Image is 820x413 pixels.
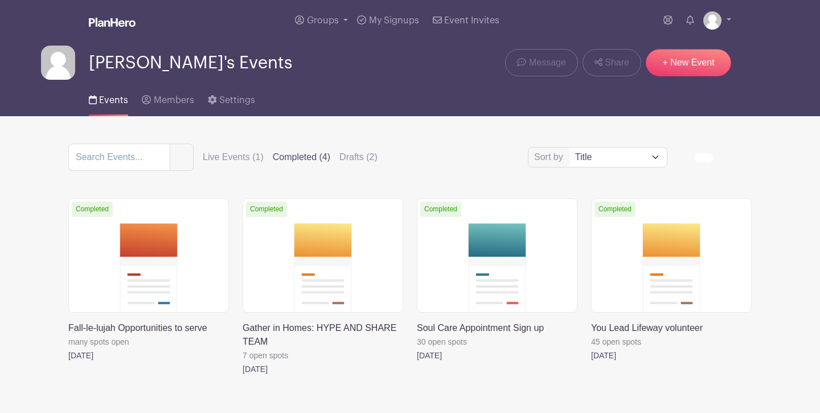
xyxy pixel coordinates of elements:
label: Drafts (2) [339,150,378,164]
label: Live Events (1) [203,150,264,164]
span: Event Invites [444,16,499,25]
span: Events [99,96,128,105]
span: Message [529,56,566,69]
label: Completed (4) [273,150,330,164]
a: Message [505,49,577,76]
img: default-ce2991bfa6775e67f084385cd625a349d9dcbb7a52a09fb2fda1e96e2d18dcdb.png [703,11,721,30]
span: My Signups [369,16,419,25]
span: [PERSON_NAME]'s Events [89,54,292,72]
label: Sort by [534,150,567,164]
a: Members [142,80,194,116]
a: Settings [208,80,255,116]
img: logo_white-6c42ec7e38ccf1d336a20a19083b03d10ae64f83f12c07503d8b9e83406b4c7d.svg [89,18,136,27]
a: Share [583,49,641,76]
span: Members [154,96,194,105]
a: Events [89,80,128,116]
span: Groups [307,16,339,25]
span: Share [605,56,629,69]
img: default-ce2991bfa6775e67f084385cd625a349d9dcbb7a52a09fb2fda1e96e2d18dcdb.png [41,46,75,80]
div: order and view [695,153,752,162]
input: Search Events... [68,144,170,171]
a: + New Event [646,49,731,76]
span: Settings [219,96,255,105]
div: filters [203,150,387,164]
